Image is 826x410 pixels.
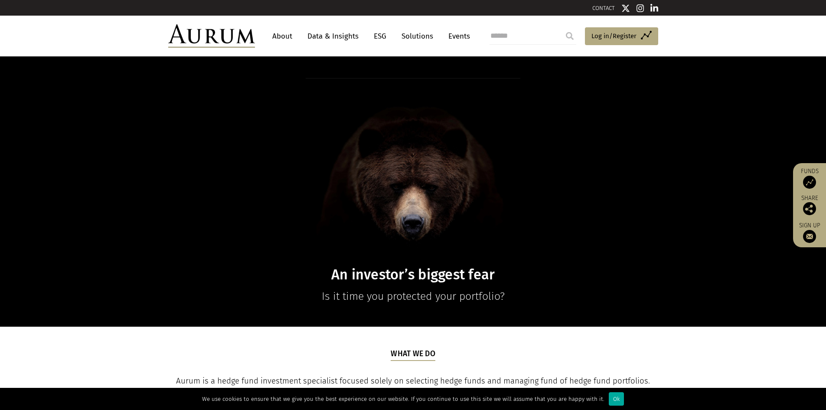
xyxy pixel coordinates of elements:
[303,28,363,44] a: Data & Insights
[803,230,816,243] img: Sign up to our newsletter
[797,167,822,189] a: Funds
[268,28,297,44] a: About
[797,195,822,215] div: Share
[168,24,255,48] img: Aurum
[650,4,658,13] img: Linkedin icon
[592,5,615,11] a: CONTACT
[609,392,624,406] div: Ok
[369,28,391,44] a: ESG
[246,288,581,305] p: Is it time you protected your portfolio?
[397,28,437,44] a: Solutions
[444,28,470,44] a: Events
[637,4,644,13] img: Instagram icon
[591,31,637,41] span: Log in/Register
[803,202,816,215] img: Share this post
[391,348,435,361] h5: What we do
[797,222,822,243] a: Sign up
[803,176,816,189] img: Access Funds
[585,27,658,46] a: Log in/Register
[621,4,630,13] img: Twitter icon
[561,27,578,45] input: Submit
[176,376,650,399] span: Aurum is a hedge fund investment specialist focused solely on selecting hedge funds and managing ...
[246,266,581,283] h1: An investor’s biggest fear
